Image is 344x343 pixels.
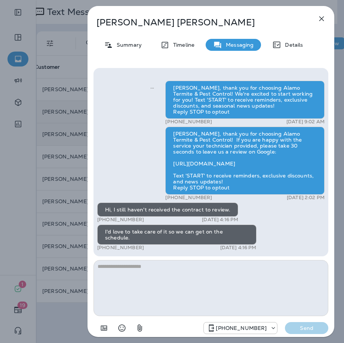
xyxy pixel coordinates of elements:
p: [DATE] 2:02 PM [287,195,325,201]
div: Hi, I still haven't received the contract to review. [97,203,238,217]
p: [DATE] 4:16 PM [202,217,238,223]
p: [PHONE_NUMBER] [97,245,144,251]
p: Messaging [222,42,254,48]
button: Add in a premade template [96,321,111,336]
div: +1 (817) 204-6820 [204,324,277,333]
p: [PERSON_NAME] [PERSON_NAME] [96,17,301,28]
p: Summary [113,42,142,48]
span: Sent [150,84,154,91]
p: [DATE] 4:16 PM [220,245,257,251]
div: [PERSON_NAME], thank you for choosing Alamo Termite & Pest Control! If you are happy with the ser... [165,127,325,195]
p: [PHONE_NUMBER] [216,325,267,331]
button: Select an emoji [114,321,129,336]
p: [PHONE_NUMBER] [165,195,212,201]
p: [DATE] 9:02 AM [286,119,325,125]
p: Details [281,42,303,48]
div: I'd love to take care of it so we can get on the schedule. [97,225,257,245]
p: [PHONE_NUMBER] [165,119,212,125]
p: Timeline [169,42,194,48]
p: [PHONE_NUMBER] [97,217,144,223]
div: [PERSON_NAME], thank you for choosing Alamo Termite & Pest Control! We're excited to start workin... [165,81,325,119]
